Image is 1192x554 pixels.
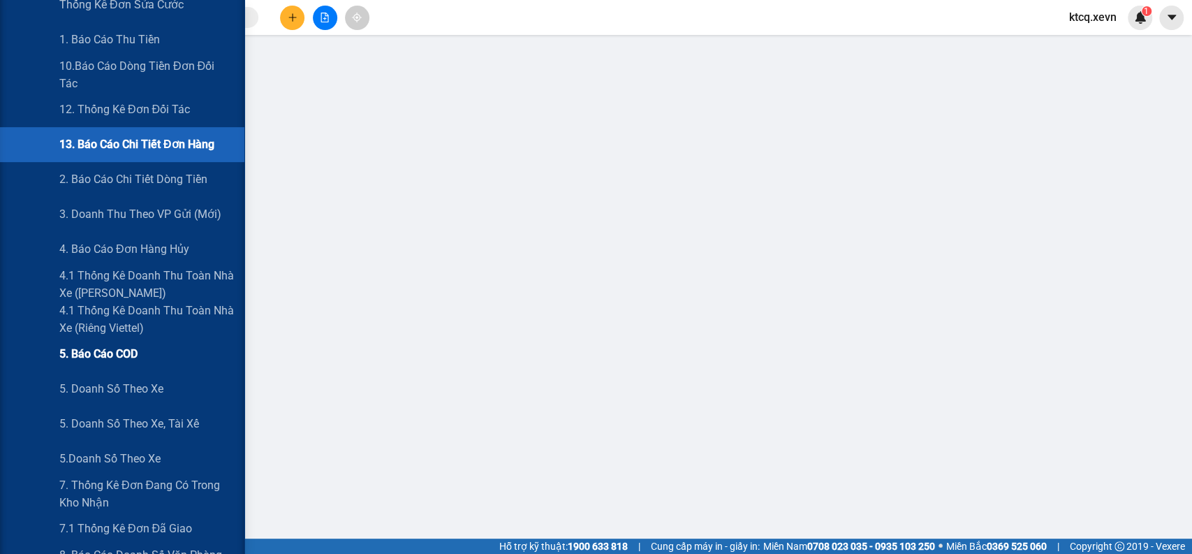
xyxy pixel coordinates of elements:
button: file-add [313,6,337,30]
strong: 0708 023 035 - 0935 103 250 [807,541,935,552]
span: | [638,539,640,554]
span: 10.Báo cáo dòng tiền đơn đối tác [59,57,234,92]
span: 12. Thống kê đơn đối tác [59,101,190,118]
span: ⚪️ [939,544,943,549]
span: 4. Báo cáo đơn hàng hủy [59,240,189,258]
span: 1. Báo cáo thu tiền [59,31,160,48]
button: plus [280,6,304,30]
span: 7.1 Thống kê đơn đã giao [59,520,192,537]
button: caret-down [1159,6,1184,30]
span: 5.Doanh số theo xe [59,450,161,467]
span: 3. Doanh Thu theo VP Gửi (mới) [59,205,221,223]
span: Hỗ trợ kỹ thuật: [499,539,628,554]
span: caret-down [1165,11,1178,24]
span: 1 [1144,6,1149,16]
span: Cung cấp máy in - giấy in: [651,539,760,554]
span: 5. Doanh số theo xe, tài xế [59,415,199,432]
span: file-add [320,13,330,22]
span: Miền Nam [763,539,935,554]
strong: 0369 525 060 [987,541,1047,552]
span: 4.1 Thống kê doanh thu toàn nhà xe (Riêng Viettel) [59,302,234,337]
span: 5. Doanh số theo xe [59,380,163,398]
span: ktcq.xevn [1058,8,1128,26]
span: 2. Báo cáo chi tiết dòng tiền [59,170,207,188]
img: icon-new-feature [1134,11,1147,24]
span: Miền Bắc [946,539,1047,554]
strong: 1900 633 818 [568,541,628,552]
span: aim [352,13,362,22]
span: plus [288,13,297,22]
span: copyright [1114,541,1124,551]
span: 4.1 Thống kê doanh thu toàn nhà xe ([PERSON_NAME]) [59,267,234,302]
span: | [1057,539,1059,554]
span: 13. Báo cáo chi tiết đơn hàng [59,136,214,153]
button: aim [345,6,369,30]
span: 5. Báo cáo COD [59,345,138,363]
sup: 1 [1142,6,1151,16]
span: 7. Thống kê đơn đang có trong kho nhận [59,476,234,511]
